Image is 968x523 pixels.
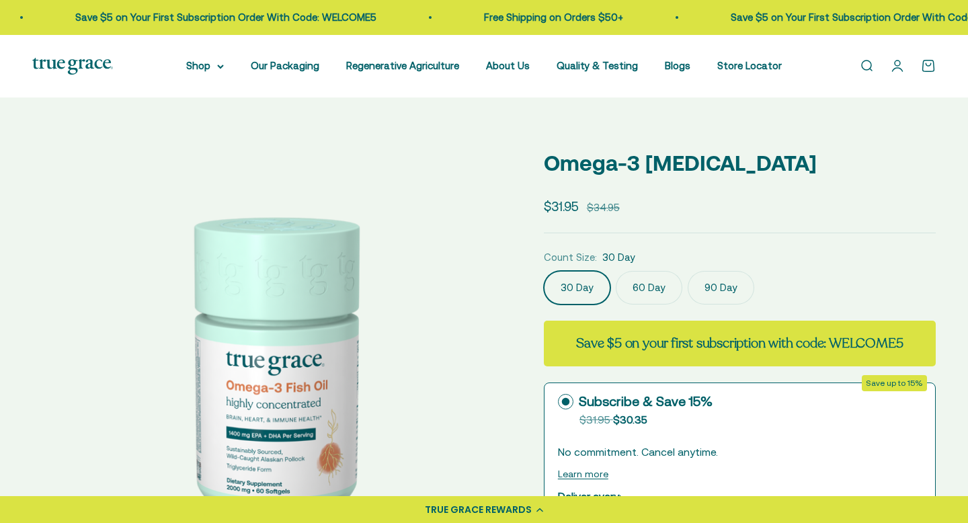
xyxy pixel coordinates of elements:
a: Store Locator [717,60,782,71]
p: Omega-3 [MEDICAL_DATA] [544,146,936,180]
a: Our Packaging [251,60,319,71]
a: Quality & Testing [557,60,638,71]
legend: Count Size: [544,249,597,266]
p: Save $5 on Your First Subscription Order With Code: WELCOME5 [74,9,375,26]
summary: Shop [186,58,224,74]
a: Regenerative Agriculture [346,60,459,71]
a: Free Shipping on Orders $50+ [483,11,622,23]
strong: Save $5 on your first subscription with code: WELCOME5 [576,334,903,352]
a: Blogs [665,60,690,71]
sale-price: $31.95 [544,196,579,216]
span: 30 Day [602,249,635,266]
div: TRUE GRACE REWARDS [425,503,532,517]
compare-at-price: $34.95 [587,200,620,216]
a: About Us [486,60,530,71]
